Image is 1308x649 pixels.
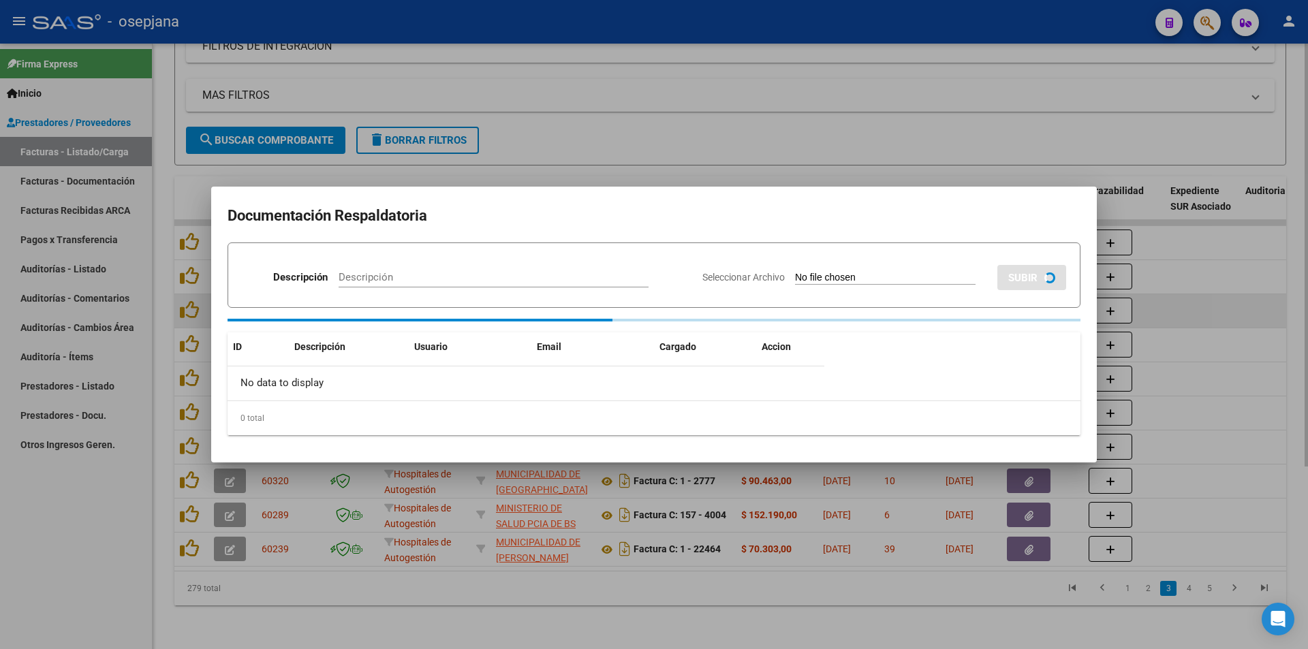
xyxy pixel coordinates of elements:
span: Accion [762,341,791,352]
span: Descripción [294,341,345,352]
datatable-header-cell: Cargado [654,332,756,362]
datatable-header-cell: Usuario [409,332,531,362]
datatable-header-cell: Accion [756,332,824,362]
div: No data to display [228,366,824,400]
p: Descripción [273,270,328,285]
div: Open Intercom Messenger [1262,603,1294,635]
span: Cargado [659,341,696,352]
h2: Documentación Respaldatoria [228,203,1080,229]
datatable-header-cell: Email [531,332,654,362]
datatable-header-cell: Descripción [289,332,409,362]
button: SUBIR [997,265,1066,290]
span: ID [233,341,242,352]
span: Usuario [414,341,448,352]
span: SUBIR [1008,272,1038,284]
div: 0 total [228,401,1080,435]
span: Email [537,341,561,352]
datatable-header-cell: ID [228,332,289,362]
span: Seleccionar Archivo [702,272,785,283]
